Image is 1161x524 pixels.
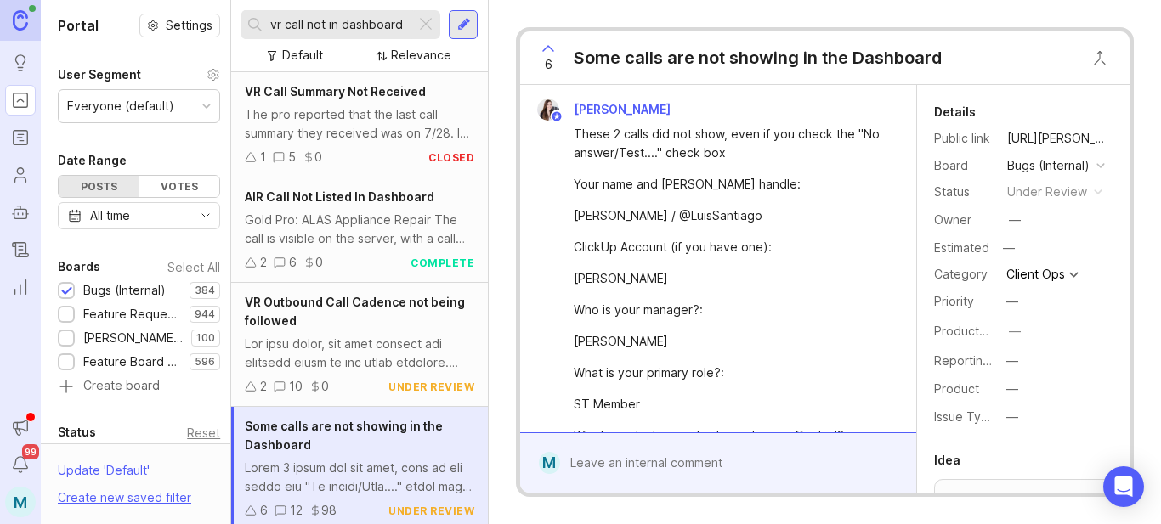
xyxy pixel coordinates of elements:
a: Reporting [5,272,36,302]
div: [PERSON_NAME] / @LuisSantiago [574,206,882,225]
button: Close button [1083,41,1117,75]
div: Open Intercom Messenger [1103,466,1144,507]
div: Lorem 3 ipsum dol sit amet, cons ad eli seddo eiu "Te incidi/Utla...." etdol mag Aliq enim adm Ve... [245,459,474,496]
span: [PERSON_NAME] [574,102,671,116]
a: Autopilot [5,197,36,228]
div: What is your primary role?: [574,363,882,382]
div: Status [58,422,96,442]
div: Reset [187,428,220,437]
label: ProductboardID [934,324,1024,338]
span: 99 [22,444,39,459]
div: Update ' Default ' [58,461,150,488]
img: Canny Home [13,10,28,30]
div: These 2 calls did not show, even if you check the "No answer/Test...." check box [574,125,882,162]
a: AIR Call Not Listed In DashboardGold Pro: ALAS Appliance Repair The call is visible on the server... [231,177,488,283]
div: Status [934,183,994,201]
img: member badge [551,110,564,123]
div: 5 [288,148,296,166]
svg: toggle icon [192,209,219,223]
button: Announcements [5,412,36,442]
a: Settings [139,14,220,37]
div: Public link [934,129,994,148]
span: VR Outbound Call Cadence not being followed [245,295,465,328]
button: ProductboardID [1004,320,1026,342]
div: — [1006,352,1018,370]
a: Roadmaps [5,122,36,153]
div: User Segment [58,65,141,85]
h1: Portal [58,15,99,36]
div: All time [90,206,130,225]
div: 6 [260,501,268,520]
div: 12 [290,501,303,520]
div: Select All [167,262,220,272]
div: ST Member [574,395,882,414]
label: Priority [934,294,974,308]
div: [PERSON_NAME] [574,269,882,288]
span: 6 [545,55,552,74]
div: under review [388,504,474,518]
div: 10 [289,377,303,396]
div: Which product or application is being affected?: [574,426,882,445]
span: Some calls are not showing in the Dashboard [245,419,443,452]
p: 100 [196,331,215,345]
div: [PERSON_NAME] [574,332,882,351]
label: Reporting Team [934,353,1025,368]
div: Lor ipsu dolor, sit amet consect adi elitsedd eiusm te inc utlab etdolore. Mag aliq en adminimve ... [245,335,474,372]
div: — [1009,322,1021,341]
label: Product [934,381,979,396]
div: under review [388,380,474,394]
a: Ideas [5,48,36,78]
div: 0 [315,253,323,272]
div: Relevance [391,46,451,65]
div: 2 [260,377,267,396]
div: Board [934,156,994,175]
div: Category [934,265,994,284]
a: Portal [5,85,36,116]
div: Everyone (default) [67,97,174,116]
span: AIR Call Not Listed In Dashboard [245,189,434,204]
div: Gold Pro: ALAS Appliance Repair The call is visible on the server, with a call recording. The cal... [245,211,474,248]
a: VR Call Summary Not ReceivedThe pro reported that the last call summary they received was on 7/28... [231,72,488,177]
div: Owner [934,211,994,229]
p: 944 [195,307,215,321]
div: — [1006,380,1018,398]
div: under review [1007,183,1087,201]
div: Posts [59,176,139,197]
div: Estimated [934,242,989,254]
a: Create board [58,380,220,395]
button: Notifications [5,449,36,480]
div: Idea [934,450,960,470]
p: 596 [195,355,215,369]
div: Date Range [58,150,127,171]
span: VR Call Summary Not Received [245,84,426,99]
div: complete [411,256,474,270]
div: Feature Board Sandbox [DATE] [83,352,181,371]
div: Votes [139,176,220,197]
div: Your name and [PERSON_NAME] handle: [574,175,882,194]
div: — [1009,211,1021,229]
div: [PERSON_NAME] (Public) [83,329,183,347]
input: Search... [270,15,409,34]
button: M [5,487,36,517]
div: — [998,237,1020,259]
div: Boards [58,256,100,277]
a: VR Outbound Call Cadence not being followedLor ipsu dolor, sit amet consect adi elitsedd eiusm te... [231,283,488,407]
div: Client Ops [1006,268,1065,280]
div: Default [282,46,323,65]
div: M [539,452,560,474]
p: Some calls are not showing in the Dashboard [945,490,1102,524]
div: 0 [314,148,322,166]
div: Who is your manager?: [574,301,882,319]
div: Details [934,102,976,122]
div: Some calls are not showing in the Dashboard [574,46,942,70]
div: — [1006,408,1018,426]
div: closed [428,150,474,165]
div: 6 [289,253,297,272]
a: [URL][PERSON_NAME] [1002,127,1113,149]
div: 0 [321,377,329,396]
a: Changelog [5,234,36,265]
span: Settings [166,17,212,34]
img: Kelsey Fisher [537,99,559,121]
div: 98 [321,501,337,520]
